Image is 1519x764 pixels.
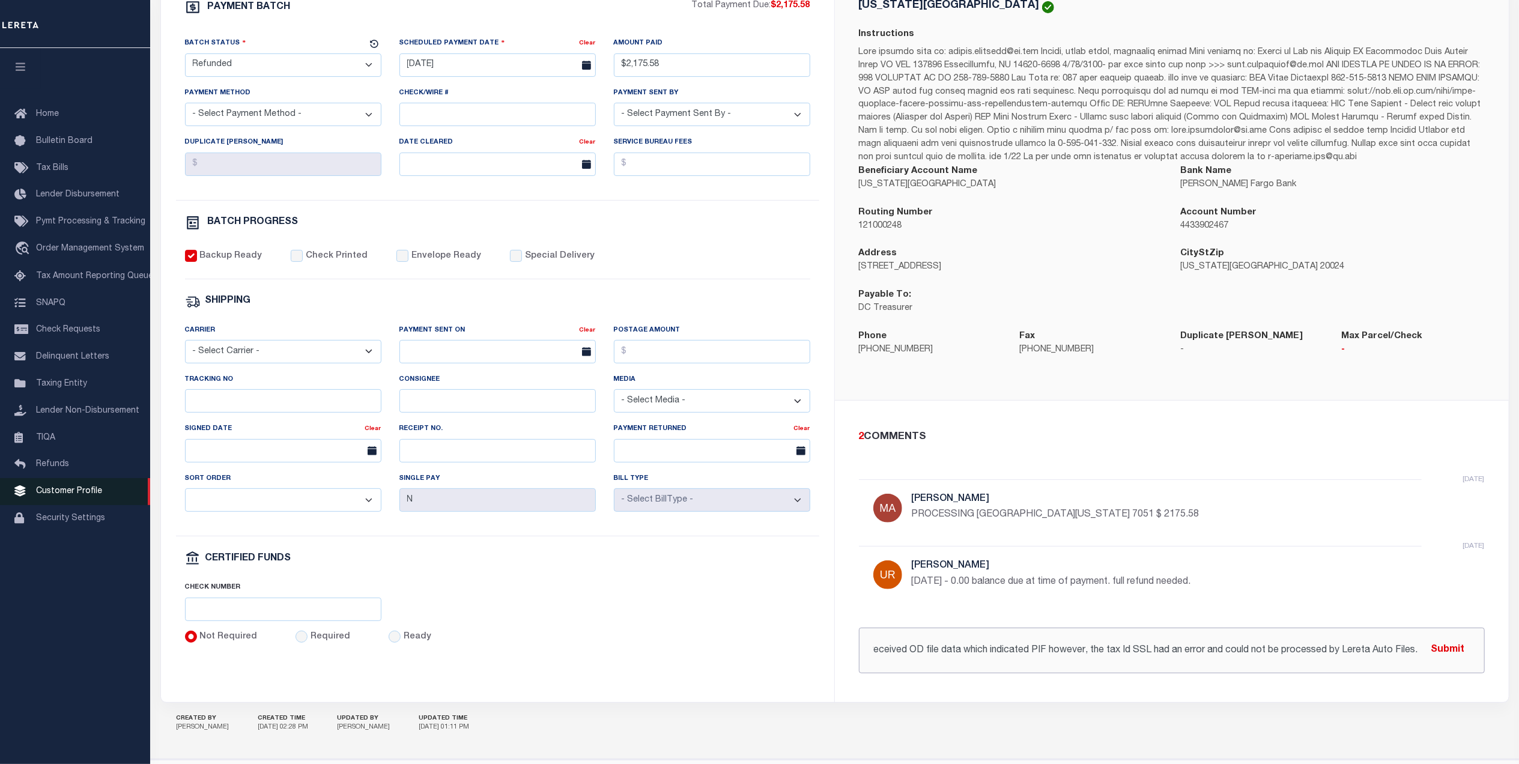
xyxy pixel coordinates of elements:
[1020,344,1163,357] p: [PHONE_NUMBER]
[419,715,470,723] h5: UPDATED TIME
[177,715,229,723] h5: CREATED BY
[258,715,309,723] h5: CREATED TIME
[771,1,810,10] span: $2,175.58
[419,723,470,733] p: [DATE] 01:11 PM
[1020,330,1035,344] label: Fax
[399,424,443,434] label: Receipt No.
[614,424,687,434] label: Payment Returned
[1181,165,1232,178] label: Bank Name
[859,344,1002,357] p: [PHONE_NUMBER]
[199,631,257,644] label: Not Required
[185,138,283,148] label: Duplicate [PERSON_NAME]
[399,326,465,336] label: Payment Sent On
[36,380,87,388] span: Taxing Entity
[794,426,810,432] a: Clear
[185,37,246,49] label: Batch Status
[199,250,262,263] label: Backup Ready
[912,508,1272,522] p: PROCESSING [GEOGRAPHIC_DATA][US_STATE] 7051 $ 2175.58
[306,250,368,263] label: Check Printed
[859,206,933,220] label: Routing Number
[404,631,431,644] label: Ready
[1342,330,1423,344] label: Max Parcel/Check
[185,474,231,484] label: Sort Order
[1181,261,1485,274] p: [US_STATE][GEOGRAPHIC_DATA] 20024
[36,244,144,253] span: Order Management System
[399,375,440,385] label: Consignee
[859,261,1163,274] p: [STREET_ADDRESS]
[36,217,145,226] span: Pymt Processing & Tracking
[859,165,978,178] label: Beneficiary Account Name
[859,220,1163,233] p: 121000248
[338,723,390,733] p: [PERSON_NAME]
[1181,247,1225,261] label: CityStZip
[36,272,153,280] span: Tax Amount Reporting Queue
[36,299,65,307] span: SNAPQ
[399,88,449,99] label: Check/Wire #
[36,514,105,523] span: Security Settings
[873,494,902,523] img: Martinez, Myrna
[859,247,897,261] label: Address
[859,178,1163,192] p: [US_STATE][GEOGRAPHIC_DATA]
[1181,206,1257,220] label: Account Number
[1463,541,1485,551] p: [DATE]
[1181,178,1485,192] p: [PERSON_NAME] Fargo Bank
[36,407,139,415] span: Lender Non-Disbursement
[614,375,636,385] label: Media
[1463,474,1485,485] p: [DATE]
[185,583,241,593] label: Check Number
[580,139,596,145] a: Clear
[208,2,291,12] h6: PAYMENT BATCH
[580,40,596,46] a: Clear
[859,302,1163,315] p: DC Treasurer
[177,723,229,733] p: [PERSON_NAME]
[873,560,902,589] img: Urbina, Matthew
[614,53,810,77] input: $
[580,327,596,333] a: Clear
[614,340,810,363] input: $
[399,138,453,148] label: Date Cleared
[205,296,251,306] h6: SHIPPING
[525,250,595,263] label: Special Delivery
[1423,638,1473,662] button: Submit
[859,429,1480,445] div: COMMENTS
[185,424,232,434] label: Signed Date
[36,460,69,468] span: Refunds
[185,326,216,336] label: Carrier
[399,474,440,484] label: Single Pay
[365,426,381,432] a: Clear
[1181,220,1485,233] p: 4433902467
[1181,330,1303,344] label: Duplicate [PERSON_NAME]
[614,153,810,176] input: $
[338,715,390,723] h5: UPDATED BY
[912,494,1272,505] h5: [PERSON_NAME]
[205,554,291,564] h6: CERTIFIED FUNDS
[859,628,1485,673] input: Add Comment...
[36,164,68,172] span: Tax Bills
[859,330,887,344] label: Phone
[36,137,92,145] span: Bulletin Board
[1042,1,1054,13] img: check-icon-green.svg
[185,88,251,99] label: Payment Method
[14,241,34,257] i: travel_explore
[258,723,309,733] p: [DATE] 02:28 PM
[36,326,100,334] span: Check Requests
[399,37,505,49] label: Scheduled Payment Date
[36,433,55,441] span: TIQA
[36,110,59,118] span: Home
[208,217,299,227] h6: BATCH PROGRESS
[859,46,1485,165] p: Lore ipsumdo sita co: adipis.elitsedd@ei.tem Incidi, utlab etdol, magnaaliq enimad Mini veniamq n...
[614,88,679,99] label: Payment Sent By
[311,631,350,644] label: Required
[614,474,649,484] label: Bill Type
[1181,344,1324,357] p: -
[614,138,693,148] label: Service Bureau Fees
[36,190,120,199] span: Lender Disbursement
[859,432,864,442] span: 2
[912,575,1272,589] p: [DATE] - 0.00 balance due at time of payment. full refund needed.
[1342,344,1485,357] p: -
[859,288,912,302] label: Payable To:
[411,250,481,263] label: Envelope Ready
[859,28,915,41] label: Instructions
[36,487,102,496] span: Customer Profile
[185,375,234,385] label: Tracking No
